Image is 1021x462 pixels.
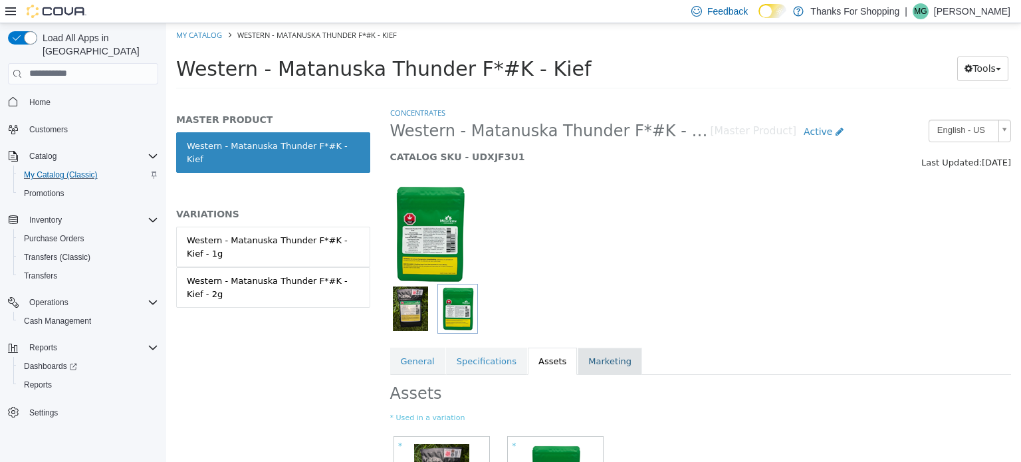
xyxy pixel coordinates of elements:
span: Home [29,97,51,108]
button: Transfers (Classic) [13,248,164,267]
a: Transfers [19,268,62,284]
span: Reports [19,377,158,393]
span: Home [24,94,158,110]
a: Settings [24,405,63,421]
a: Promotions [19,185,70,201]
span: Promotions [24,188,64,199]
a: Assets [362,324,411,352]
a: English - US [762,96,845,119]
span: Dashboards [24,361,77,372]
span: Transfers [19,268,158,284]
div: Mac Gillis [913,3,929,19]
a: General [224,324,279,352]
h5: VARIATIONS [10,185,204,197]
span: Last Updated: [755,134,816,144]
span: Catalog [24,148,158,164]
span: Purchase Orders [19,231,158,247]
span: Operations [29,297,68,308]
button: Catalog [3,147,164,166]
a: My Catalog (Classic) [19,167,103,183]
span: Transfers [24,271,57,281]
button: Reports [3,338,164,357]
span: Reports [29,342,57,353]
button: Reports [13,376,164,394]
a: Marketing [411,324,476,352]
a: Cash Management [19,313,96,329]
small: [Master Product] [544,103,631,114]
span: Load All Apps in [GEOGRAPHIC_DATA] [37,31,158,58]
h5: MASTER PRODUCT [10,90,204,102]
span: Active [637,103,666,114]
span: Dashboards [19,358,158,374]
span: English - US [763,97,827,118]
img: 150 [224,161,302,261]
span: Western - Matanuska Thunder F*#K - Kief [10,34,425,57]
button: Home [3,92,164,112]
span: Inventory [24,212,158,228]
small: * Used in a variation [224,390,846,401]
p: | [905,3,907,19]
span: Customers [24,121,158,138]
a: Customers [24,122,73,138]
p: [PERSON_NAME] [934,3,1010,19]
p: Thanks For Shopping [810,3,899,19]
span: Cash Management [24,316,91,326]
span: [DATE] [816,134,845,144]
span: Settings [29,407,58,418]
div: Western - Matanuska Thunder F*#K - Kief - 1g [21,211,193,237]
button: Reports [24,340,62,356]
span: Catalog [29,151,57,162]
span: Cash Management [19,313,158,329]
span: Reports [24,340,158,356]
span: MG [914,3,927,19]
span: Transfers (Classic) [19,249,158,265]
a: Purchase Orders [19,231,90,247]
span: Inventory [29,215,62,225]
span: Operations [24,294,158,310]
button: Customers [3,120,164,139]
button: Cash Management [13,312,164,330]
span: My Catalog (Classic) [19,167,158,183]
a: Transfers (Classic) [19,249,96,265]
button: Transfers [13,267,164,285]
span: Western - Matanuska Thunder F*#K - Kief [224,98,544,118]
button: Operations [24,294,74,310]
span: Feedback [707,5,748,18]
a: Reports [19,377,57,393]
button: My Catalog (Classic) [13,166,164,184]
h5: CATALOG SKU - UDXJF3U1 [224,128,685,140]
a: Concentrates [224,84,279,94]
a: Home [24,94,56,110]
span: Promotions [19,185,158,201]
h2: Assets [224,360,756,381]
span: Customers [29,124,68,135]
span: Purchase Orders [24,233,84,244]
a: Western - Matanuska Thunder F*#K - Kief [10,109,204,150]
button: Tools [791,33,842,58]
button: Purchase Orders [13,229,164,248]
div: Western - Matanuska Thunder F*#K - Kief - 2g [21,251,193,277]
span: My Catalog (Classic) [24,170,98,180]
a: Dashboards [19,358,82,374]
span: Dark Mode [758,18,759,19]
img: Cova [27,5,86,18]
button: Promotions [13,184,164,203]
input: Dark Mode [758,4,786,18]
button: Catalog [24,148,62,164]
span: Western - Matanuska Thunder F*#K - Kief [71,7,231,17]
a: Dashboards [13,357,164,376]
button: Settings [3,402,164,421]
a: Specifications [280,324,361,352]
a: My Catalog [10,7,56,17]
span: Reports [24,380,52,390]
nav: Complex example [8,87,158,457]
span: Settings [24,404,158,420]
button: Inventory [3,211,164,229]
span: Transfers (Classic) [24,252,90,263]
button: Operations [3,293,164,312]
button: Inventory [24,212,67,228]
